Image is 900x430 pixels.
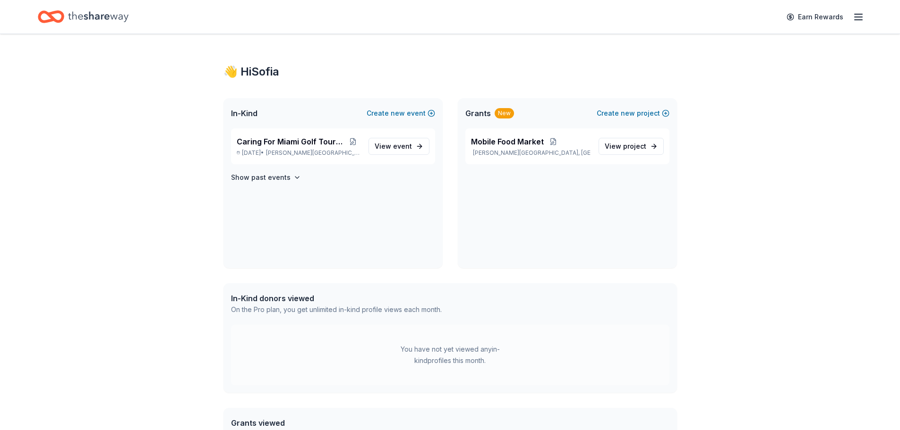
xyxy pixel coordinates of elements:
[393,142,412,150] span: event
[237,136,345,147] span: Caring For Miami Golf Tournament
[471,136,544,147] span: Mobile Food Market
[369,138,429,155] a: View event
[231,417,413,429] div: Grants viewed
[471,149,591,157] p: [PERSON_NAME][GEOGRAPHIC_DATA], [GEOGRAPHIC_DATA]
[605,141,646,152] span: View
[223,64,677,79] div: 👋 Hi Sofia
[391,344,509,366] div: You have not yet viewed any in-kind profiles this month.
[237,149,361,157] p: [DATE] •
[781,8,849,25] a: Earn Rewards
[266,149,360,157] span: [PERSON_NAME][GEOGRAPHIC_DATA], [GEOGRAPHIC_DATA]
[231,108,257,119] span: In-Kind
[597,108,669,119] button: Createnewproject
[623,142,646,150] span: project
[621,108,635,119] span: new
[495,108,514,118] div: New
[231,293,442,304] div: In-Kind donors viewed
[599,138,664,155] a: View project
[391,108,405,119] span: new
[367,108,435,119] button: Createnewevent
[465,108,491,119] span: Grants
[231,304,442,315] div: On the Pro plan, you get unlimited in-kind profile views each month.
[231,172,301,183] button: Show past events
[375,141,412,152] span: View
[231,172,291,183] h4: Show past events
[38,6,129,28] a: Home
